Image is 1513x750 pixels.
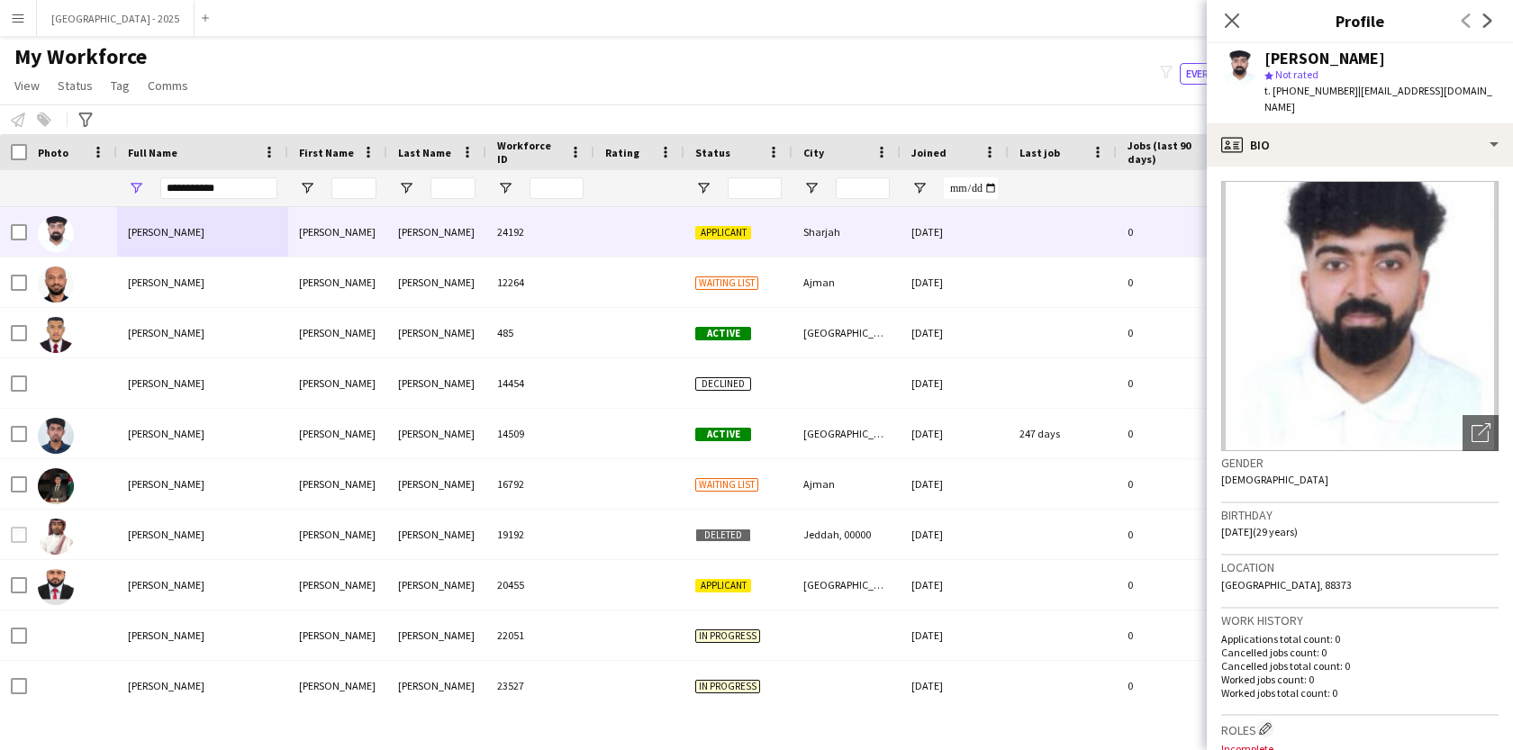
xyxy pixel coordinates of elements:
div: 0 [1117,409,1234,458]
div: [DATE] [901,358,1009,408]
img: Mohammed Ahmed [38,418,74,454]
h3: Profile [1207,9,1513,32]
div: [GEOGRAPHIC_DATA] [793,560,901,610]
button: Open Filter Menu [299,180,315,196]
span: My Workforce [14,43,147,70]
div: [DATE] [901,258,1009,307]
div: [PERSON_NAME] [288,308,387,357]
div: 22051 [486,610,594,660]
a: Tag [104,74,137,97]
div: 0 [1117,308,1234,357]
span: Last Name [398,146,451,159]
p: Worked jobs count: 0 [1221,673,1499,686]
div: [DATE] [901,459,1009,509]
div: 19192 [486,510,594,559]
div: [DATE] [901,207,1009,257]
img: Mohammed Ahmed [38,267,74,303]
div: [GEOGRAPHIC_DATA] [793,409,901,458]
a: View [7,74,47,97]
span: [PERSON_NAME] [128,326,204,339]
span: City [803,146,824,159]
div: [PERSON_NAME] [387,358,486,408]
span: Status [695,146,730,159]
div: Sharjah [793,207,901,257]
span: Tag [111,77,130,94]
span: In progress [695,680,760,693]
div: 24192 [486,207,594,257]
div: [DATE] [901,610,1009,660]
img: Mohammed Ahmed [38,216,74,252]
div: Jeddah, 00000 [793,510,901,559]
span: Waiting list [695,478,758,492]
h3: Gender [1221,455,1499,471]
img: Crew avatar or photo [1221,181,1499,451]
p: Cancelled jobs count: 0 [1221,646,1499,659]
span: [PERSON_NAME] [128,628,204,642]
div: Open photos pop-in [1463,415,1499,451]
div: [PERSON_NAME] [288,560,387,610]
div: [GEOGRAPHIC_DATA] [793,308,901,357]
div: [PERSON_NAME] [288,510,387,559]
div: 16792 [486,459,594,509]
span: Active [695,428,751,441]
div: Ajman [793,258,901,307]
span: [PERSON_NAME] [128,477,204,491]
div: [PERSON_NAME] [288,459,387,509]
div: [PERSON_NAME] [288,409,387,458]
span: In progress [695,629,760,643]
span: Not rated [1275,68,1318,81]
span: [PERSON_NAME] [128,276,204,289]
div: 485 [486,308,594,357]
span: [PERSON_NAME] [128,225,204,239]
div: [DATE] [901,560,1009,610]
span: [GEOGRAPHIC_DATA], 88373 [1221,578,1352,592]
span: [DATE] (29 years) [1221,525,1298,538]
div: [PERSON_NAME] [288,358,387,408]
p: Cancelled jobs total count: 0 [1221,659,1499,673]
div: [PERSON_NAME] [387,610,486,660]
span: Comms [148,77,188,94]
span: Photo [38,146,68,159]
input: Workforce ID Filter Input [530,177,584,199]
h3: Roles [1221,719,1499,738]
input: First Name Filter Input [331,177,376,199]
div: 12264 [486,258,594,307]
input: Last Name Filter Input [430,177,476,199]
input: Full Name Filter Input [160,177,277,199]
div: 20455 [486,560,594,610]
span: Applicant [695,226,751,239]
div: [PERSON_NAME] [387,258,486,307]
span: Rating [605,146,639,159]
button: Open Filter Menu [911,180,928,196]
div: Ajman [793,459,901,509]
img: Mohammed Ahmed [38,519,74,555]
span: Status [58,77,93,94]
div: 14454 [486,358,594,408]
span: Active [695,327,751,340]
p: Worked jobs total count: 0 [1221,686,1499,700]
div: 14509 [486,409,594,458]
button: Open Filter Menu [128,180,144,196]
div: [PERSON_NAME] [387,510,486,559]
div: 0 [1117,661,1234,710]
div: 247 days [1009,409,1117,458]
span: | [EMAIL_ADDRESS][DOMAIN_NAME] [1264,84,1492,113]
img: Mohammed Ahmed [38,569,74,605]
span: [PERSON_NAME] [128,528,204,541]
span: Jobs (last 90 days) [1128,139,1201,166]
input: City Filter Input [836,177,890,199]
div: [PERSON_NAME] [288,207,387,257]
div: 0 [1117,358,1234,408]
div: 0 [1117,560,1234,610]
div: [PERSON_NAME] [387,409,486,458]
div: 0 [1117,258,1234,307]
span: Full Name [128,146,177,159]
span: First Name [299,146,354,159]
div: 0 [1117,207,1234,257]
button: Everyone12,620 [1180,63,1275,85]
div: [DATE] [901,409,1009,458]
div: Bio [1207,123,1513,167]
img: Mohammed Ahmed [38,317,74,353]
h3: Birthday [1221,507,1499,523]
div: [PERSON_NAME] [387,560,486,610]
